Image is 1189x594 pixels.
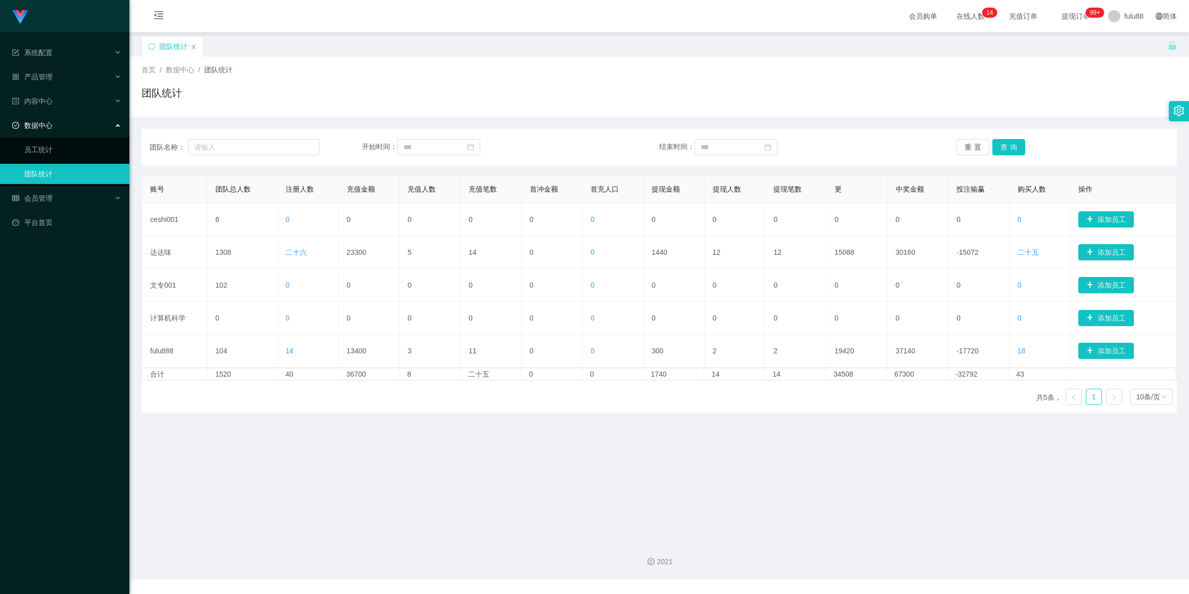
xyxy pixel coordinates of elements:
[1018,281,1022,289] font: 0
[191,44,197,50] i: 图标： 关闭
[150,370,164,378] font: 合计
[1078,185,1092,193] font: 操作
[530,248,534,256] font: 0
[215,314,219,322] font: 0
[150,248,171,256] font: 达达味
[590,370,594,378] font: 0
[150,347,173,355] font: fulu888
[1071,394,1077,400] i: 图标： 左
[1173,105,1184,116] i: 图标：设置
[1090,9,1100,16] font: 99+
[148,43,155,50] i: 图标：同步
[1078,244,1134,260] button: 图标: 加号添加员工
[590,347,594,355] font: 0
[407,347,411,355] font: 3
[12,73,19,80] i: 图标: appstore-o
[142,66,156,74] font: 首页
[407,185,436,193] font: 充值人数
[286,281,290,289] font: 0
[469,281,473,289] font: 0
[1078,310,1134,326] button: 图标: 加号添加员工
[652,215,656,223] font: 0
[1016,370,1024,378] font: 43
[834,370,853,378] font: 34508
[1163,12,1177,20] font: 简体
[651,370,666,378] font: 1740
[1092,393,1096,401] font: 1
[764,144,771,151] i: 图标：日历
[362,143,397,151] font: 开始时间：
[1136,393,1160,401] font: 10条/页
[713,347,717,355] font: 2
[215,248,231,256] font: 1308
[896,281,900,289] font: 0
[347,314,351,322] font: 0
[286,248,307,256] font: 二十六
[1018,185,1046,193] font: 购买人数
[142,87,182,99] font: 团队统计
[204,66,233,74] font: 团队统计
[956,281,961,289] font: 0
[469,248,477,256] font: 14
[24,194,53,202] font: 会员管理
[286,370,294,378] font: 40
[713,314,717,322] font: 0
[590,215,594,223] font: 0
[469,215,473,223] font: 0
[198,66,200,74] font: /
[835,215,839,223] font: 0
[1168,41,1177,50] i: 图标： 解锁
[956,215,961,223] font: 0
[530,281,534,289] font: 0
[407,370,411,378] font: 8
[956,248,979,256] font: -15072
[773,347,778,355] font: 2
[896,185,924,193] font: 中奖金额
[469,347,477,355] font: 11
[286,185,314,193] font: 注册人数
[1078,343,1134,359] button: 图标: 加号添加员工
[896,314,900,322] font: 0
[1106,389,1122,405] li: 下一页
[1018,347,1026,355] font: 18
[955,370,978,378] font: -32792
[1086,8,1104,18] sup: 187
[12,122,19,129] i: 图标: 检查-圆圈-o
[590,248,594,256] font: 0
[150,185,164,193] font: 账号
[1018,314,1022,322] font: 0
[469,185,497,193] font: 充值笔数
[530,314,534,322] font: 0
[166,66,194,74] font: 数据中心
[1078,211,1134,227] button: 图标: 加号添加员工
[530,347,534,355] font: 0
[24,49,53,57] font: 系统配置
[772,370,781,378] font: 14
[990,9,993,16] font: 4
[215,215,219,223] font: 6
[652,281,656,289] font: 0
[12,195,19,202] i: 图标： 表格
[150,281,176,289] font: 文专001
[956,185,985,193] font: 投注输赢
[467,144,474,151] i: 图标：日历
[530,185,558,193] font: 首冲金额
[1018,248,1039,256] font: 二十五
[712,370,720,378] font: 14
[215,185,251,193] font: 团队总人数
[652,248,667,256] font: 1440
[1062,12,1090,20] font: 提现订单
[530,215,534,223] font: 0
[659,143,695,151] font: 结束时间：
[1161,394,1167,401] i: 图标： 下
[24,73,53,81] font: 产品管理
[407,314,411,322] font: 0
[1124,12,1144,20] font: fulu88
[150,314,186,322] font: 计算机科学
[652,347,663,355] font: 300
[835,185,842,193] font: 更
[992,139,1025,155] button: 查询
[1136,389,1160,404] div: 10条/页
[12,212,121,233] a: 图标：仪表板平台首页
[652,314,656,322] font: 0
